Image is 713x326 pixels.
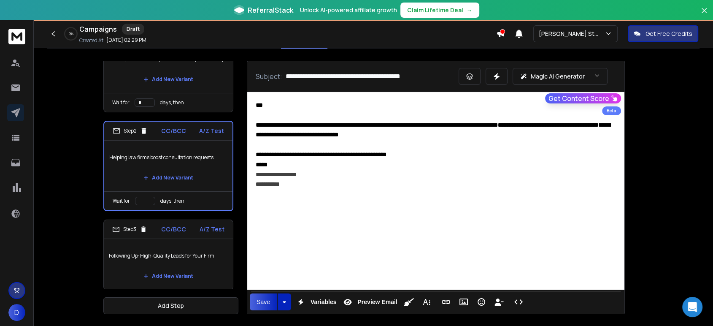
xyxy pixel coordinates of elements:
[539,30,605,38] p: [PERSON_NAME] Studio
[531,72,585,81] p: Magic AI Generator
[137,71,200,88] button: Add New Variant
[248,5,293,15] span: ReferralStack
[160,198,184,204] p: days, then
[112,225,147,233] div: Step 3
[122,24,144,35] div: Draft
[199,127,224,135] p: A/Z Test
[109,146,227,169] p: Helping law firms boost consultation requests
[137,169,200,186] button: Add New Variant
[356,299,399,306] span: Preview Email
[106,37,146,43] p: [DATE] 02:29 PM
[467,6,473,14] span: →
[438,293,454,310] button: Insert Link (Ctrl+K)
[473,293,489,310] button: Emoticons
[682,297,702,317] div: Open Intercom Messenger
[113,198,130,204] p: Wait for
[113,127,148,135] div: Step 2
[400,3,479,18] button: Claim Lifetime Deal→
[160,99,184,106] p: days, then
[161,127,186,135] p: CC/BCC
[109,244,228,268] p: Following Up: High-Quality Leads for Your Firm
[545,93,621,103] button: Get Content Score
[699,5,710,25] button: Close banner
[513,68,608,85] button: Magic AI Generator
[510,293,527,310] button: Code View
[103,121,233,211] li: Step2CC/BCCA/Z TestHelping law firms boost consultation requestsAdd New VariantWait fordays, then
[628,25,698,42] button: Get Free Credits
[8,304,25,321] button: D
[200,225,224,234] p: A/Z Test
[69,31,73,36] p: 0 %
[103,297,238,314] button: Add Step
[161,225,186,234] p: CC/BCC
[401,293,417,310] button: Clean HTML
[112,99,130,106] p: Wait for
[456,293,472,310] button: Insert Image (Ctrl+P)
[256,71,282,81] p: Subject:
[137,268,200,285] button: Add New Variant
[309,299,338,306] span: Variables
[103,23,233,112] li: Step1CC/BCCA/Z TestQuick question about your law firm in [US_STATE]Add New VariantWait fordays, then
[340,293,399,310] button: Preview Email
[79,37,105,44] p: Created At:
[645,30,692,38] p: Get Free Credits
[103,220,233,290] li: Step3CC/BCCA/Z TestFollowing Up: High-Quality Leads for Your FirmAdd New Variant
[79,24,117,34] h1: Campaigns
[250,293,277,310] button: Save
[293,293,338,310] button: Variables
[300,6,397,14] p: Unlock AI-powered affiliate growth
[602,106,621,115] div: Beta
[419,293,435,310] button: More Text
[491,293,507,310] button: Insert Unsubscribe Link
